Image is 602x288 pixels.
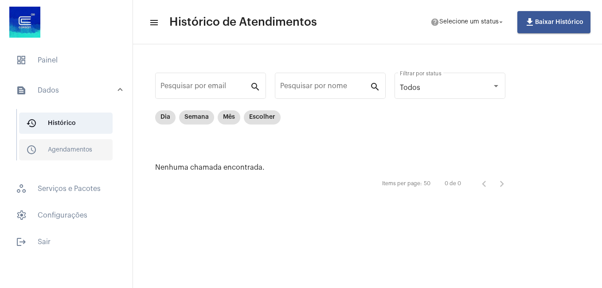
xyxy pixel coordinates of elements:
span: Todos [400,84,420,91]
div: Items per page: [382,181,422,187]
mat-icon: arrow_drop_down [497,18,505,26]
mat-icon: sidenav icon [149,17,158,28]
span: sidenav icon [16,183,27,194]
mat-icon: sidenav icon [26,144,37,155]
span: sidenav icon [16,55,27,66]
span: Histórico [19,113,113,134]
span: Painel [9,50,124,71]
span: sidenav icon [16,210,27,221]
span: Selecione um status [439,19,499,25]
span: Nenhuma chamada encontrada. [155,164,265,171]
mat-icon: sidenav icon [26,118,37,128]
div: 50 [424,181,430,187]
mat-icon: sidenav icon [16,85,27,96]
mat-chip: Mês [218,110,240,125]
img: d4669ae0-8c07-2337-4f67-34b0df7f5ae4.jpeg [7,4,43,40]
span: Configurações [9,205,124,226]
mat-expansion-panel-header: sidenav iconDados [5,76,133,105]
input: Pesquisar por email [160,84,250,92]
button: Próxima página [493,175,511,193]
span: Sair [9,231,124,253]
mat-icon: help [430,18,439,27]
mat-chip: Dia [155,110,176,125]
button: Baixar Histórico [517,11,590,33]
mat-icon: search [250,81,261,92]
span: Agendamentos [19,139,113,160]
div: sidenav iconDados [5,105,133,173]
mat-icon: sidenav icon [16,237,27,247]
button: Selecione um status [425,13,510,31]
mat-chip: Semana [179,110,214,125]
mat-chip: Escolher [244,110,281,125]
span: Baixar Histórico [524,19,583,25]
button: Página anterior [475,175,493,193]
span: Serviços e Pacotes [9,178,124,199]
mat-icon: search [370,81,380,92]
div: 0 de 0 [445,181,461,187]
mat-icon: file_download [524,17,535,27]
span: Histórico de Atendimentos [169,15,317,29]
input: Pesquisar por nome [280,84,370,92]
mat-panel-title: Dados [16,85,118,96]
